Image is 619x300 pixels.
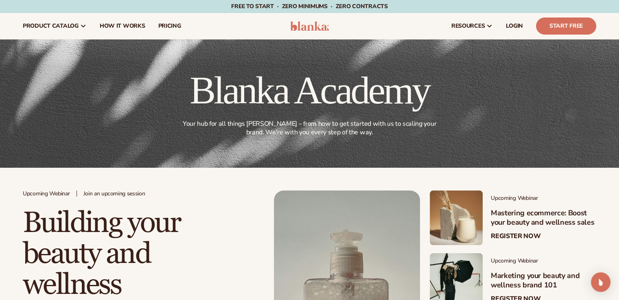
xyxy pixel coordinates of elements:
[93,13,152,39] a: How It Works
[491,232,540,240] a: Register Now
[16,13,93,39] a: product catalog
[100,23,145,29] span: How It Works
[445,13,499,39] a: resources
[23,191,70,197] span: Upcoming Webinar
[451,23,485,29] span: resources
[491,195,596,202] span: Upcoming Webinar
[499,13,529,39] a: LOGIN
[491,208,596,228] h3: Mastering ecommerce: Boost your beauty and wellness sales
[491,258,596,265] span: Upcoming Webinar
[591,272,610,292] div: Open Intercom Messenger
[23,23,79,29] span: product catalog
[491,271,596,290] h3: Marketing your beauty and wellness brand 101
[290,21,329,31] img: logo
[536,18,596,35] a: Start Free
[180,120,440,137] p: Your hub for all things [PERSON_NAME] – from how to get started with us to scaling your brand. We...
[151,13,187,39] a: pricing
[83,191,145,197] span: Join an upcoming session
[506,23,523,29] span: LOGIN
[158,23,181,29] span: pricing
[231,2,387,10] span: Free to start · ZERO minimums · ZERO contracts
[178,71,441,110] h1: Blanka Academy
